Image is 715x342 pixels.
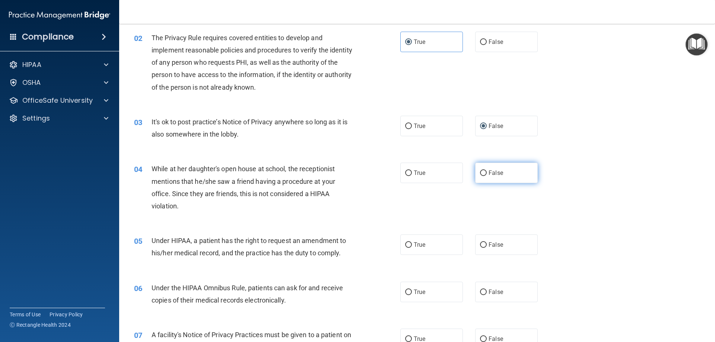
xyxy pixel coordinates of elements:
input: True [405,290,412,295]
span: The Privacy Rule requires covered entities to develop and implement reasonable policies and proce... [152,34,352,91]
img: PMB logo [9,8,110,23]
input: False [480,336,487,342]
span: False [489,169,503,176]
input: True [405,39,412,45]
input: False [480,290,487,295]
input: False [480,124,487,129]
input: True [405,242,412,248]
span: True [414,169,425,176]
span: While at her daughter's open house at school, the receptionist mentions that he/she saw a friend ... [152,165,335,210]
span: 05 [134,237,142,246]
span: True [414,241,425,248]
span: Ⓒ Rectangle Health 2024 [10,321,71,329]
span: True [414,122,425,130]
span: True [414,38,425,45]
p: OfficeSafe University [22,96,93,105]
input: True [405,336,412,342]
span: 03 [134,118,142,127]
span: 06 [134,284,142,293]
span: False [489,241,503,248]
input: False [480,39,487,45]
p: HIPAA [22,60,41,69]
span: True [414,288,425,295]
a: OfficeSafe University [9,96,108,105]
span: Under HIPAA, a patient has the right to request an amendment to his/her medical record, and the p... [152,237,346,257]
button: Open Resource Center [686,33,708,55]
a: HIPAA [9,60,108,69]
input: False [480,242,487,248]
a: Settings [9,114,108,123]
span: False [489,122,503,130]
span: 07 [134,331,142,340]
a: Privacy Policy [50,311,83,318]
input: False [480,170,487,176]
input: True [405,170,412,176]
span: It's ok to post practice’s Notice of Privacy anywhere so long as it is also somewhere in the lobby. [152,118,347,138]
span: Under the HIPAA Omnibus Rule, patients can ask for and receive copies of their medical records el... [152,284,343,304]
span: 04 [134,165,142,174]
span: False [489,38,503,45]
p: OSHA [22,78,41,87]
p: Settings [22,114,50,123]
span: 02 [134,34,142,43]
input: True [405,124,412,129]
a: OSHA [9,78,108,87]
h4: Compliance [22,32,74,42]
a: Terms of Use [10,311,41,318]
span: False [489,288,503,295]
